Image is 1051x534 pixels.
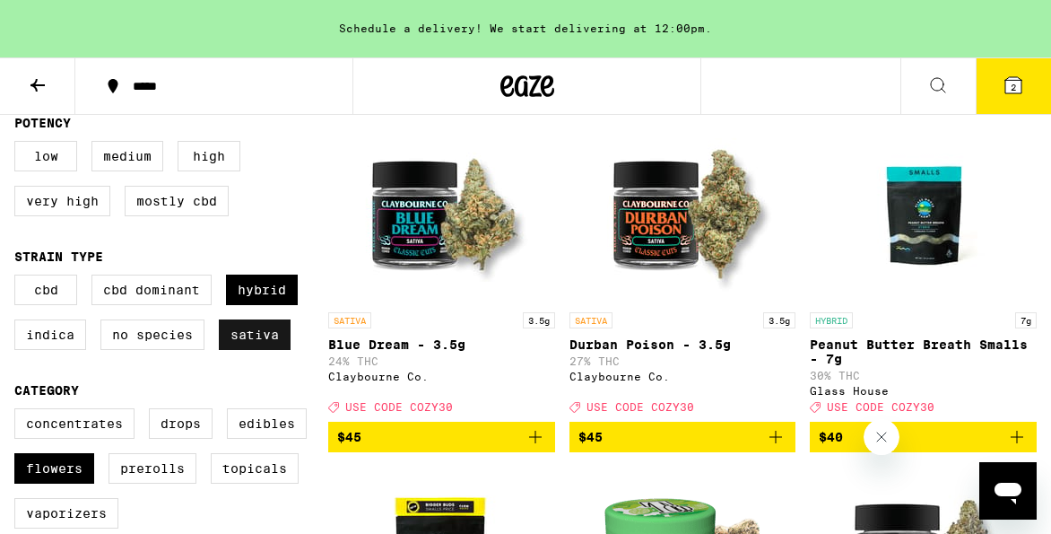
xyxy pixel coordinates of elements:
[586,401,694,413] span: USE CODE COZY30
[864,419,899,455] iframe: Close message
[569,355,796,367] p: 27% THC
[14,275,77,305] label: CBD
[1011,82,1016,92] span: 2
[178,141,240,171] label: High
[14,498,118,529] label: Vaporizers
[149,408,213,439] label: Drops
[827,401,934,413] span: USE CODE COZY30
[328,422,555,452] button: Add to bag
[569,124,796,422] a: Open page for Durban Poison - 3.5g from Claybourne Co.
[763,312,795,328] p: 3.5g
[226,275,298,305] label: Hybrid
[211,453,299,484] label: Topicals
[328,337,555,352] p: Blue Dream - 3.5g
[328,312,371,328] p: SATIVA
[578,430,603,444] span: $45
[810,422,1037,452] button: Add to bag
[569,312,612,328] p: SATIVA
[979,462,1037,520] iframe: Button to launch messaging window
[100,320,204,350] label: No Species
[14,249,103,264] legend: Strain Type
[14,408,135,439] label: Concentrates
[345,401,453,413] span: USE CODE COZY30
[810,385,1037,397] div: Glass House
[14,116,71,130] legend: Potency
[810,337,1037,366] p: Peanut Butter Breath Smalls - 7g
[810,124,1037,422] a: Open page for Peanut Butter Breath Smalls - 7g from Glass House
[569,422,796,452] button: Add to bag
[328,371,555,382] div: Claybourne Co.
[91,141,163,171] label: Medium
[569,337,796,352] p: Durban Poison - 3.5g
[14,453,94,484] label: Flowers
[1015,312,1037,328] p: 7g
[11,13,129,27] span: Hi. Need any help?
[810,370,1037,381] p: 30% THC
[810,312,853,328] p: HYBRID
[834,124,1013,303] img: Glass House - Peanut Butter Breath Smalls - 7g
[976,58,1051,114] button: 2
[14,186,110,216] label: Very High
[109,453,196,484] label: Prerolls
[819,430,843,444] span: $40
[523,312,555,328] p: 3.5g
[219,320,291,350] label: Sativa
[337,430,361,444] span: $45
[14,383,79,398] legend: Category
[328,124,555,422] a: Open page for Blue Dream - 3.5g from Claybourne Co.
[14,320,86,350] label: Indica
[227,408,307,439] label: Edibles
[328,355,555,367] p: 24% THC
[125,186,229,216] label: Mostly CBD
[14,141,77,171] label: Low
[352,124,531,303] img: Claybourne Co. - Blue Dream - 3.5g
[91,275,212,305] label: CBD Dominant
[569,371,796,382] div: Claybourne Co.
[593,124,772,303] img: Claybourne Co. - Durban Poison - 3.5g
